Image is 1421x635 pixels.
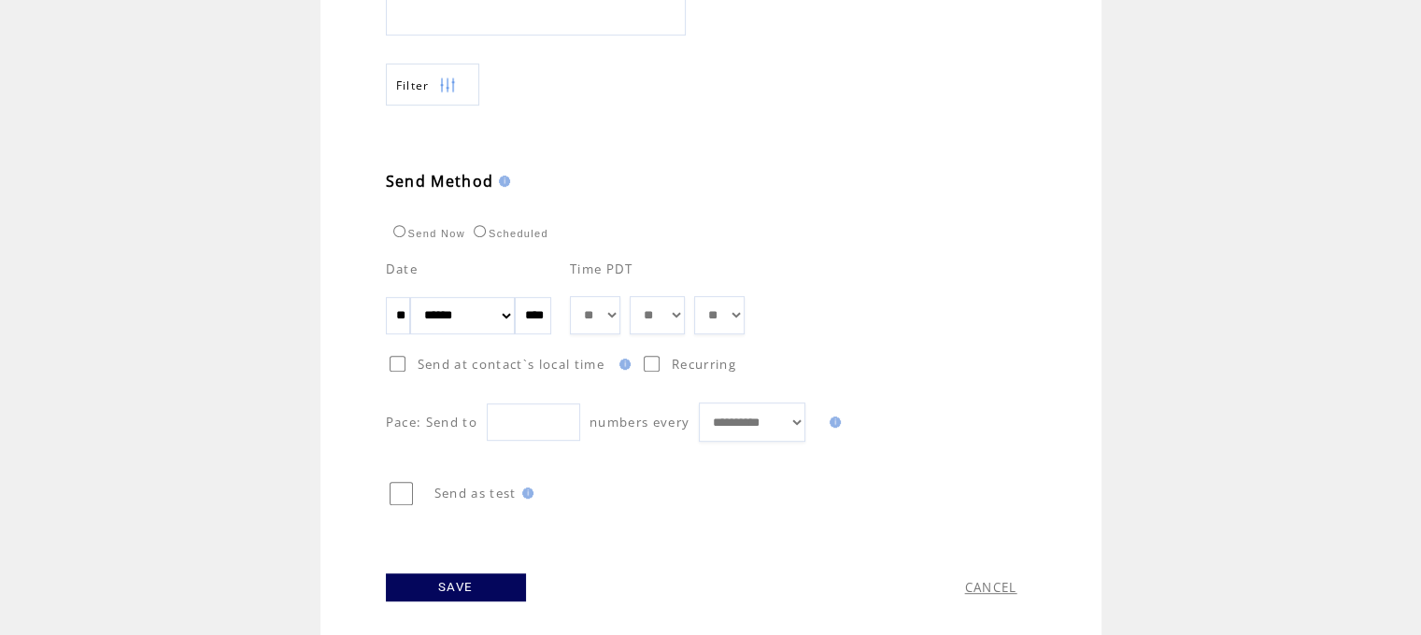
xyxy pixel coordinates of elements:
img: help.gif [824,416,841,428]
span: numbers every [590,414,689,430]
span: Recurring [672,356,736,373]
input: Send Now [393,225,405,237]
img: help.gif [493,176,510,187]
span: Pace: Send to [386,414,477,430]
a: Filter [386,63,479,106]
input: Scheduled [474,225,486,237]
span: Send at contact`s local time [418,356,604,373]
a: CANCEL [965,579,1017,596]
label: Send Now [389,228,465,239]
img: filters.png [439,64,456,106]
span: Send as test [434,485,517,501]
label: Scheduled [469,228,548,239]
span: Show filters [396,78,430,93]
span: Time PDT [570,261,633,277]
img: help.gif [517,487,533,499]
a: SAVE [386,573,526,601]
span: Send Method [386,171,494,191]
img: help.gif [614,359,631,370]
span: Date [386,261,418,277]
